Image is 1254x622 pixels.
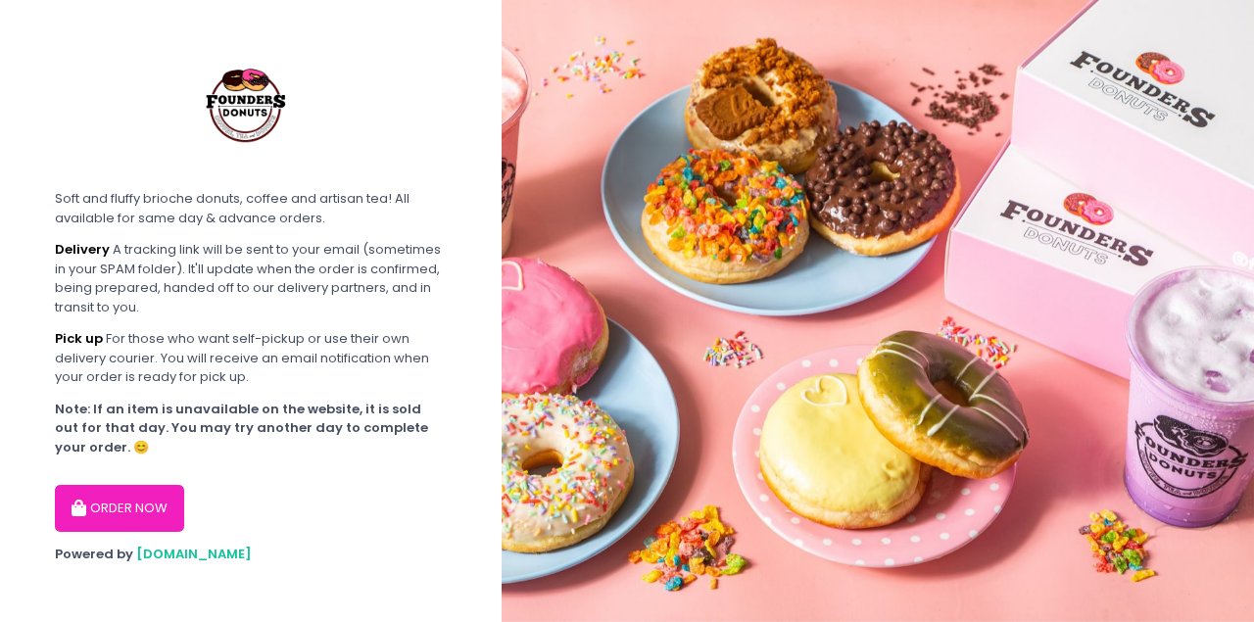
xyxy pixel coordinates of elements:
b: Delivery [55,240,110,259]
div: Note: If an item is unavailable on the website, it is sold out for that day. You may try another ... [55,400,447,457]
div: Soft and fluffy brioche donuts, coffee and artisan tea! All available for same day & advance orders. [55,189,447,227]
b: Pick up [55,329,103,348]
button: ORDER NOW [55,485,184,532]
a: [DOMAIN_NAME] [136,545,252,563]
img: Founders Donuts [174,29,321,176]
div: A tracking link will be sent to your email (sometimes in your SPAM folder). It'll update when the... [55,240,447,316]
div: Powered by [55,545,447,564]
div: For those who want self-pickup or use their own delivery courier. You will receive an email notif... [55,329,447,387]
